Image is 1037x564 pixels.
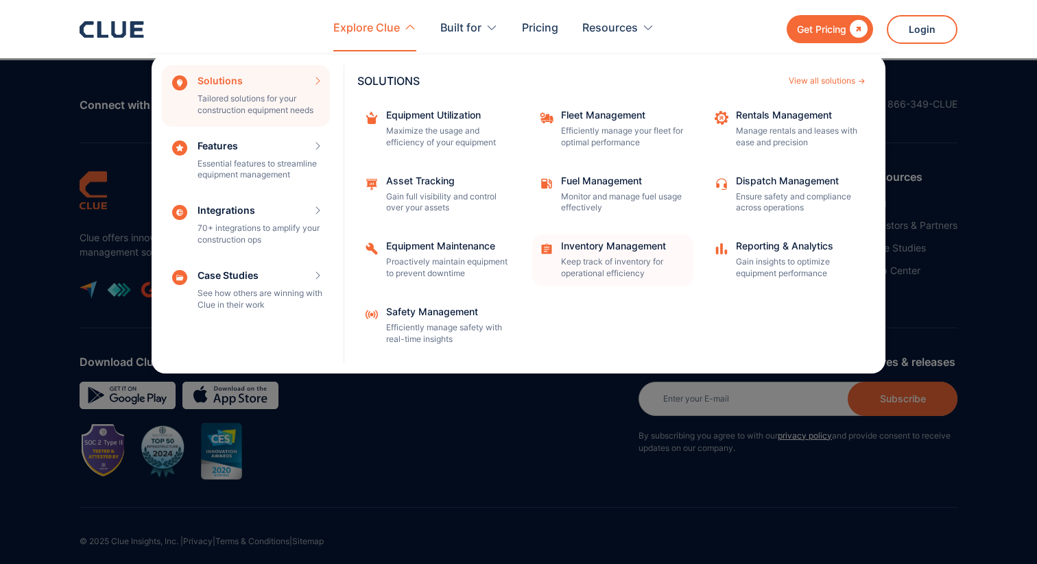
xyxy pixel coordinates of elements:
[561,191,684,214] p: Monitor and manage fuel usage effectively
[83,426,124,476] img: Image showing SOC 2 TYPE II badge for CLUE
[714,176,729,191] img: Customer support icon
[639,356,957,468] form: Newsletter
[134,423,191,479] img: BuiltWorlds Top 50 Infrastructure 2024 award badge with
[357,103,518,156] a: Equipment UtilizationMaximize the usage and efficiency of your equipment
[364,307,379,322] img: Safety Management
[357,75,782,86] div: SOLUTIONS
[778,430,832,441] a: privacy policy
[848,382,957,416] input: Subscribe
[846,21,868,38] div: 
[736,110,859,120] div: Rentals Management
[386,110,510,120] div: Equipment Utilization
[386,176,510,186] div: Asset Tracking
[736,125,859,149] p: Manage rentals and leases with ease and precision
[333,7,400,50] div: Explore Clue
[561,110,684,120] div: Fleet Management
[639,382,957,416] input: Enter your E-mail
[707,234,868,286] a: Reporting & AnalyticsGain insights to optimize equipment performance
[532,103,693,156] a: Fleet ManagementEfficiently manage your fleet for optimal performance
[357,300,518,352] a: Safety ManagementEfficiently manage safety with real-time insights
[539,176,554,191] img: fleet fuel icon
[182,382,278,409] img: download on the App store
[539,241,554,256] img: Task checklist icon
[440,7,498,50] div: Built for
[440,7,481,50] div: Built for
[386,256,510,280] p: Proactively maintain equipment to prevent downtime
[736,176,859,186] div: Dispatch Management
[80,382,176,409] img: Google simple icon
[561,241,684,251] div: Inventory Management
[386,307,510,317] div: Safety Management
[714,110,729,125] img: repair icon image
[736,191,859,214] p: Ensure safety and compliance across operations
[532,234,693,286] a: Inventory ManagementKeep track of inventory for operational efficiency
[357,234,518,286] a: Equipment MaintenanceProactively maintain equipment to prevent downtime
[201,423,242,480] img: CES innovation award 2020 image
[183,536,213,546] a: Privacy
[789,77,865,85] a: View all solutions
[789,77,855,85] div: View all solutions
[736,256,859,280] p: Gain insights to optimize equipment performance
[80,51,957,373] nav: Explore Clue
[386,322,510,345] p: Efficiently manage safety with real-time insights
[386,191,510,214] p: Gain full visibility and control over your assets
[582,7,638,50] div: Resources
[386,125,510,149] p: Maximize the usage and efficiency of your equipment
[561,125,684,149] p: Efficiently manage your fleet for optimal performance
[887,15,957,44] a: Login
[522,7,558,50] a: Pricing
[736,241,859,251] div: Reporting & Analytics
[539,110,554,125] img: fleet repair icon
[639,430,957,454] p: By subscribing you agree to with our and provide consent to receive updates on our company.
[714,241,729,256] img: analytics icon
[364,241,379,256] img: Repairing icon
[357,169,518,221] a: Asset TrackingGain full visibility and control over your assets
[707,103,868,156] a: Rentals ManagementManage rentals and leases with ease and precision
[582,7,654,50] div: Resources
[333,7,416,50] div: Explore Clue
[364,176,379,191] img: Maintenance management icon
[292,536,324,546] a: Sitemap
[787,15,873,43] a: Get Pricing
[561,256,684,280] p: Keep track of inventory for operational efficiency
[797,21,846,38] div: Get Pricing
[532,169,693,221] a: Fuel ManagementMonitor and manage fuel usage effectively
[707,169,868,221] a: Dispatch ManagementEnsure safety and compliance across operations
[386,241,510,251] div: Equipment Maintenance
[215,536,289,546] a: Terms & Conditions
[561,176,684,186] div: Fuel Management
[364,110,379,125] img: repairing box icon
